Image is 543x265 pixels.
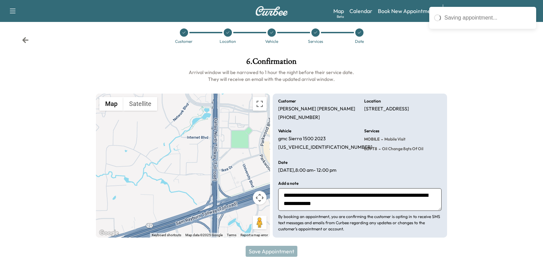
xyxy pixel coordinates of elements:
a: MapBeta [333,7,344,15]
div: Vehicle [265,39,278,44]
h6: Location [364,99,381,103]
p: [STREET_ADDRESS] [364,106,409,112]
span: Mobile Visit [383,136,406,142]
a: Terms [227,233,236,237]
h1: 6 . Confirmation [96,57,447,69]
p: [US_VEHICLE_IDENTIFICATION_NUMBER] [278,144,372,150]
div: Beta [337,14,344,19]
h6: Customer [278,99,296,103]
span: Oil Change 8qts of oil [381,146,423,152]
div: Customer [175,39,193,44]
span: Map data ©2025 Google [185,233,223,237]
span: MOBILE [364,136,380,142]
h6: Date [278,160,287,165]
h6: Vehicle [278,129,291,133]
p: By booking an appointment, you are confirming the customer is opting in to receive SMS text messa... [278,214,441,232]
span: - [380,136,383,143]
button: Show satellite imagery [123,97,157,111]
div: Location [220,39,236,44]
button: Keyboard shortcuts [152,233,181,238]
div: Date [355,39,364,44]
a: Calendar [349,7,372,15]
p: [PHONE_NUMBER] [278,115,320,121]
div: Back [22,37,29,44]
img: Curbee Logo [255,6,288,16]
img: Google [98,229,120,238]
h6: Add a note [278,181,298,185]
button: Show street map [99,97,123,111]
a: Open this area in Google Maps (opens a new window) [98,229,120,238]
a: Book New Appointment [378,7,436,15]
h6: Services [364,129,379,133]
p: [DATE] , 8:00 am - 12:00 pm [278,167,336,173]
span: - [377,145,381,152]
span: LOFT8 [364,146,377,152]
p: [PERSON_NAME] [PERSON_NAME] [278,106,355,112]
div: Services [308,39,323,44]
button: Map camera controls [253,191,267,205]
h6: Arrival window will be narrowed to 1 hour the night before their service date. They will receive ... [96,69,447,83]
div: Saving appointment... [444,14,531,22]
a: Report a map error [240,233,268,237]
button: Drag Pegman onto the map to open Street View [253,216,267,229]
p: gmc Sierra 1500 2023 [278,136,326,142]
button: Toggle fullscreen view [253,97,267,111]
